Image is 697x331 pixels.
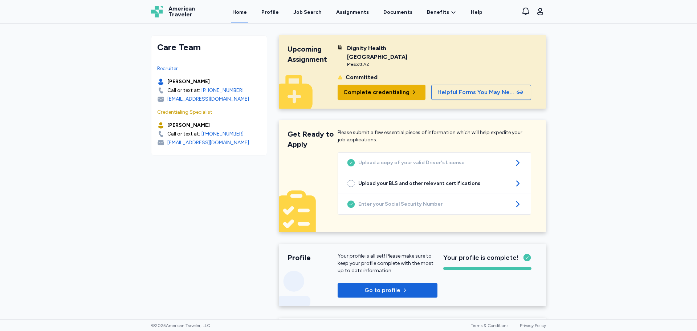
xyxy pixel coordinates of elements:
div: Call or text at: [167,130,200,138]
a: [PHONE_NUMBER] [201,130,244,138]
div: [PERSON_NAME] [167,122,210,129]
div: Prescott , AZ [347,61,437,67]
a: Privacy Policy [520,323,546,328]
div: Committed [346,73,378,82]
span: Complete credentialing [343,88,409,97]
span: Go to profile [364,286,400,295]
div: Care Team [157,41,261,53]
a: Benefits [427,9,456,16]
div: Recruiter [157,65,261,72]
span: Upload your BLS and other relevant certifications [358,180,510,187]
a: Terms & Conditions [471,323,508,328]
span: American Traveler [168,6,195,17]
span: Upload a copy of your valid Driver's License [358,159,510,166]
span: Helpful Forms You May Need [437,88,515,97]
div: Upcoming Assignment [288,44,338,64]
span: Benefits [427,9,449,16]
img: Logo [151,6,163,17]
div: Job Search [293,9,322,16]
a: Home [231,1,248,23]
button: Go to profile [338,283,437,298]
div: Call or text at: [167,87,200,94]
div: Please submit a few essential pieces of information which will help expedite your job applications. [338,129,531,149]
div: [EMAIL_ADDRESS][DOMAIN_NAME] [167,96,249,103]
button: Complete credentialing [338,85,425,100]
div: [PERSON_NAME] [167,78,210,85]
div: [EMAIL_ADDRESS][DOMAIN_NAME] [167,139,249,146]
a: [PHONE_NUMBER] [201,87,244,94]
button: Helpful Forms You May Need [431,85,531,100]
span: Enter your Social Security Number [358,201,510,208]
span: Your profile is complete! [443,253,519,263]
span: © 2025 American Traveler, LLC [151,323,210,328]
div: Your profile is all set! Please make sure to keep your profile complete with the most up to date ... [338,253,437,274]
div: Dignity Health [GEOGRAPHIC_DATA] [347,44,437,61]
div: Credentialing Specialist [157,109,261,116]
div: Profile [288,253,338,263]
div: Get Ready to Apply [288,129,338,149]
